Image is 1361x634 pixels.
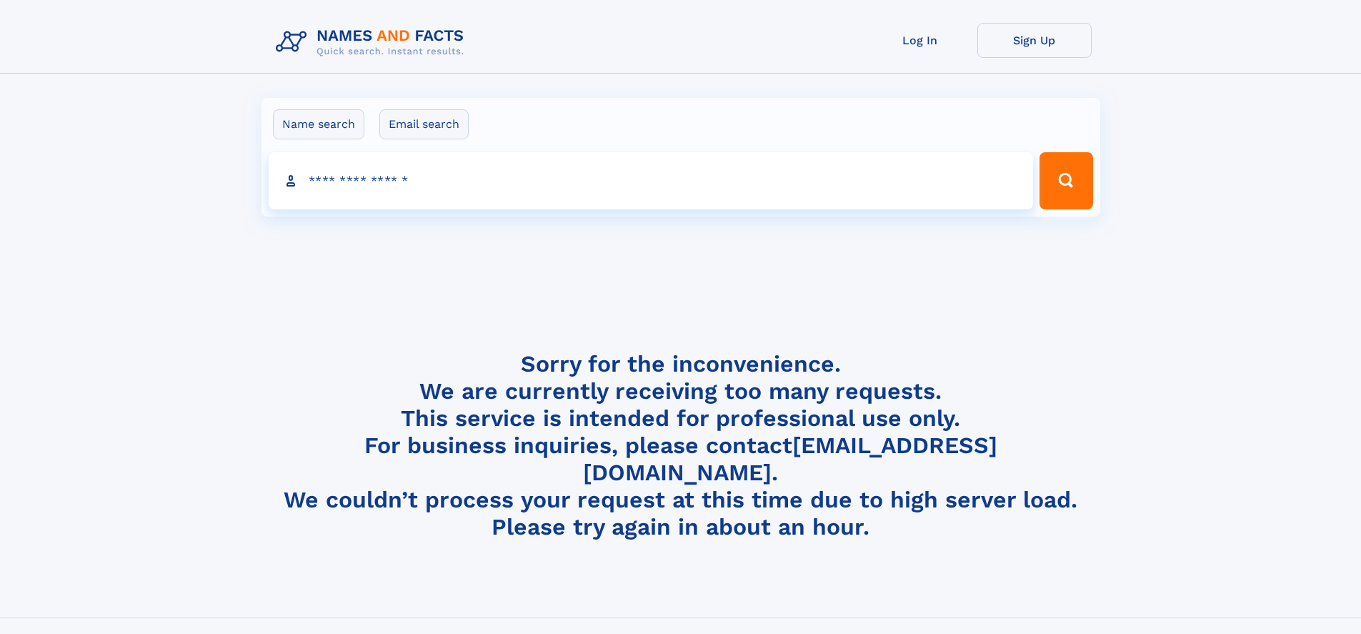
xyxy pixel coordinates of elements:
[379,109,469,139] label: Email search
[269,152,1034,209] input: search input
[977,23,1092,58] a: Sign Up
[583,432,997,486] a: [EMAIL_ADDRESS][DOMAIN_NAME]
[863,23,977,58] a: Log In
[273,109,364,139] label: Name search
[1040,152,1092,209] button: Search Button
[270,350,1092,541] h4: Sorry for the inconvenience. We are currently receiving too many requests. This service is intend...
[270,23,476,61] img: Logo Names and Facts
